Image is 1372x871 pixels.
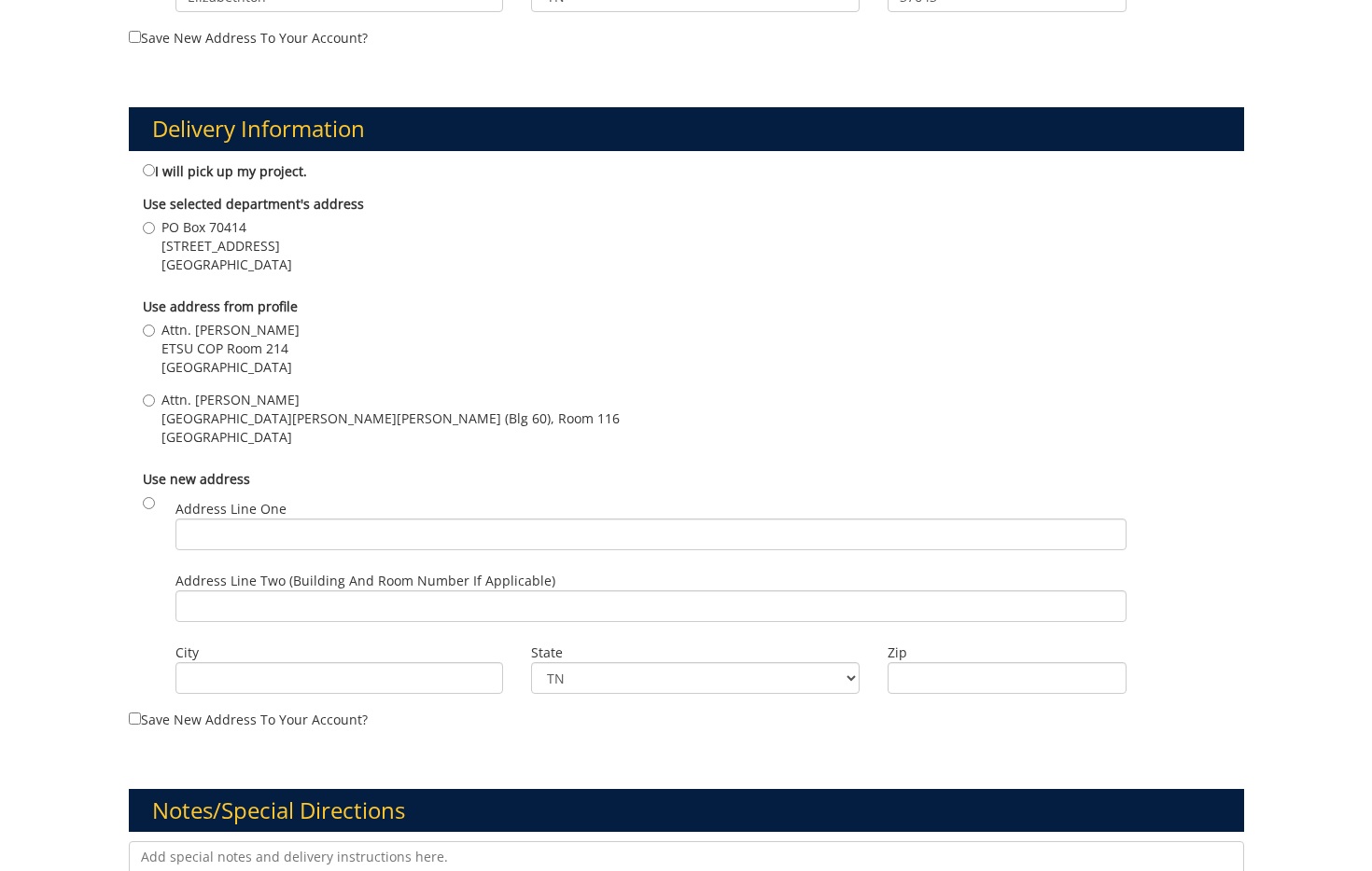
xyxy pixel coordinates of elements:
[143,297,298,315] b: Use address from profile
[143,164,155,176] input: I will pick up my project.
[143,195,364,213] b: Use selected department's address
[161,391,620,409] span: Attn. [PERSON_NAME]
[129,712,141,725] input: Save new address to your account?
[161,339,300,358] span: ETSU COP Room 214
[175,662,504,694] input: City
[129,31,141,43] input: Save new address to your account?
[175,590,1127,622] input: Address Line Two (Building and Room Number if applicable)
[888,643,1127,662] label: Zip
[888,662,1127,694] input: Zip
[143,325,155,337] input: Attn. [PERSON_NAME] ETSU COP Room 214 [GEOGRAPHIC_DATA]
[175,500,1127,550] label: Address Line One
[161,428,620,447] span: [GEOGRAPHIC_DATA]
[129,789,1244,832] h3: Notes/Special Directions
[143,470,250,488] b: Use new address
[161,218,292,237] span: PO Box 70414
[143,160,307,181] label: I will pick up my project.
[143,222,155,234] input: PO Box 70414 [STREET_ADDRESS] [GEOGRAPHIC_DATA]
[161,237,292,256] span: [STREET_ADDRESS]
[175,518,1127,550] input: Address Line One
[531,643,860,662] label: State
[175,572,1127,622] label: Address Line Two (Building and Room Number if applicable)
[175,643,504,662] label: City
[161,256,292,274] span: [GEOGRAPHIC_DATA]
[129,107,1244,150] h3: Delivery Information
[143,394,155,407] input: Attn. [PERSON_NAME] [GEOGRAPHIC_DATA][PERSON_NAME][PERSON_NAME] (Blg 60), Room 116 [GEOGRAPHIC_DATA]
[161,409,620,428] span: [GEOGRAPHIC_DATA][PERSON_NAME][PERSON_NAME] (Blg 60), Room 116
[161,358,300,377] span: [GEOGRAPHIC_DATA]
[161,321,300,339] span: Attn. [PERSON_NAME]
